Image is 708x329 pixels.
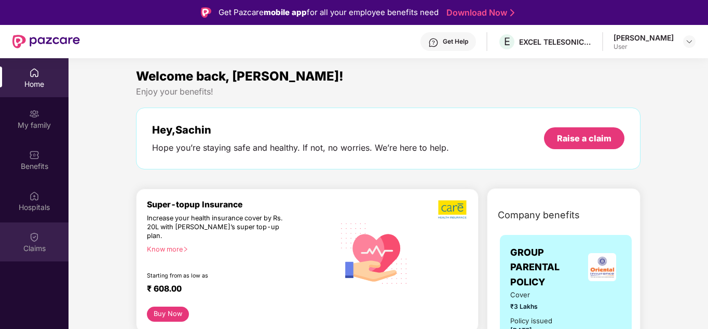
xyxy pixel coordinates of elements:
[183,246,188,252] span: right
[29,232,39,242] img: svg+xml;base64,PHN2ZyBpZD0iQ2xhaW0iIHhtbG5zPSJodHRwOi8vd3d3LnczLm9yZy8yMDAwL3N2ZyIgd2lkdGg9IjIwIi...
[443,37,468,46] div: Get Help
[510,315,552,326] div: Policy issued
[510,7,514,18] img: Stroke
[29,109,39,119] img: svg+xml;base64,PHN2ZyB3aWR0aD0iMjAiIGhlaWdodD0iMjAiIHZpZXdCb3g9IjAgMCAyMCAyMCIgZmlsbD0ibm9uZSIgeG...
[334,212,415,294] img: svg+xml;base64,PHN2ZyB4bWxucz0iaHR0cDovL3d3dy53My5vcmcvMjAwMC9zdmciIHhtbG5zOnhsaW5rPSJodHRwOi8vd3...
[510,245,583,289] span: GROUP PARENTAL POLICY
[147,200,334,209] div: Super-topup Insurance
[136,86,641,97] div: Enjoy your benefits!
[510,289,559,300] span: Cover
[152,142,449,153] div: Hope you’re staying safe and healthy. If not, no worries. We’re here to help.
[152,124,449,136] div: Hey, Sachin
[504,35,510,48] span: E
[136,69,344,84] span: Welcome back, [PERSON_NAME]!
[12,35,80,48] img: New Pazcare Logo
[147,214,289,241] div: Increase your health insurance cover by Rs. 20L with [PERSON_NAME]’s super top-up plan.
[519,37,592,47] div: EXCEL TELESONIC INDIA PRIVATE LIMITED
[510,301,559,311] span: ₹3 Lakhs
[557,133,611,144] div: Raise a claim
[446,7,511,18] a: Download Now
[29,191,39,201] img: svg+xml;base64,PHN2ZyBpZD0iSG9zcGl0YWxzIiB4bWxucz0iaHR0cDovL3d3dy53My5vcmcvMjAwMC9zdmciIHdpZHRoPS...
[29,150,39,160] img: svg+xml;base64,PHN2ZyBpZD0iQmVuZWZpdHMiIHhtbG5zPSJodHRwOi8vd3d3LnczLm9yZy8yMDAwL3N2ZyIgd2lkdGg9Ij...
[428,37,439,48] img: svg+xml;base64,PHN2ZyBpZD0iSGVscC0zMngzMiIgeG1sbnM9Imh0dHA6Ly93d3cudzMub3JnLzIwMDAvc3ZnIiB3aWR0aD...
[147,307,189,322] button: Buy Now
[147,272,290,280] div: Starting from as low as
[588,253,616,281] img: insurerLogo
[438,200,468,219] img: b5dec4f62d2307b9de63beb79f102df3.png
[264,7,307,17] strong: mobile app
[498,208,580,222] span: Company benefits
[614,43,674,51] div: User
[219,6,439,19] div: Get Pazcare for all your employee benefits need
[201,7,211,18] img: Logo
[147,245,328,253] div: Know more
[29,68,39,78] img: svg+xml;base64,PHN2ZyBpZD0iSG9tZSIgeG1sbnM9Imh0dHA6Ly93d3cudzMub3JnLzIwMDAvc3ZnIiB3aWR0aD0iMjAiIG...
[147,284,324,296] div: ₹ 608.00
[685,37,693,46] img: svg+xml;base64,PHN2ZyBpZD0iRHJvcGRvd24tMzJ4MzIiIHhtbG5zPSJodHRwOi8vd3d3LnczLm9yZy8yMDAwL3N2ZyIgd2...
[614,33,674,43] div: [PERSON_NAME]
